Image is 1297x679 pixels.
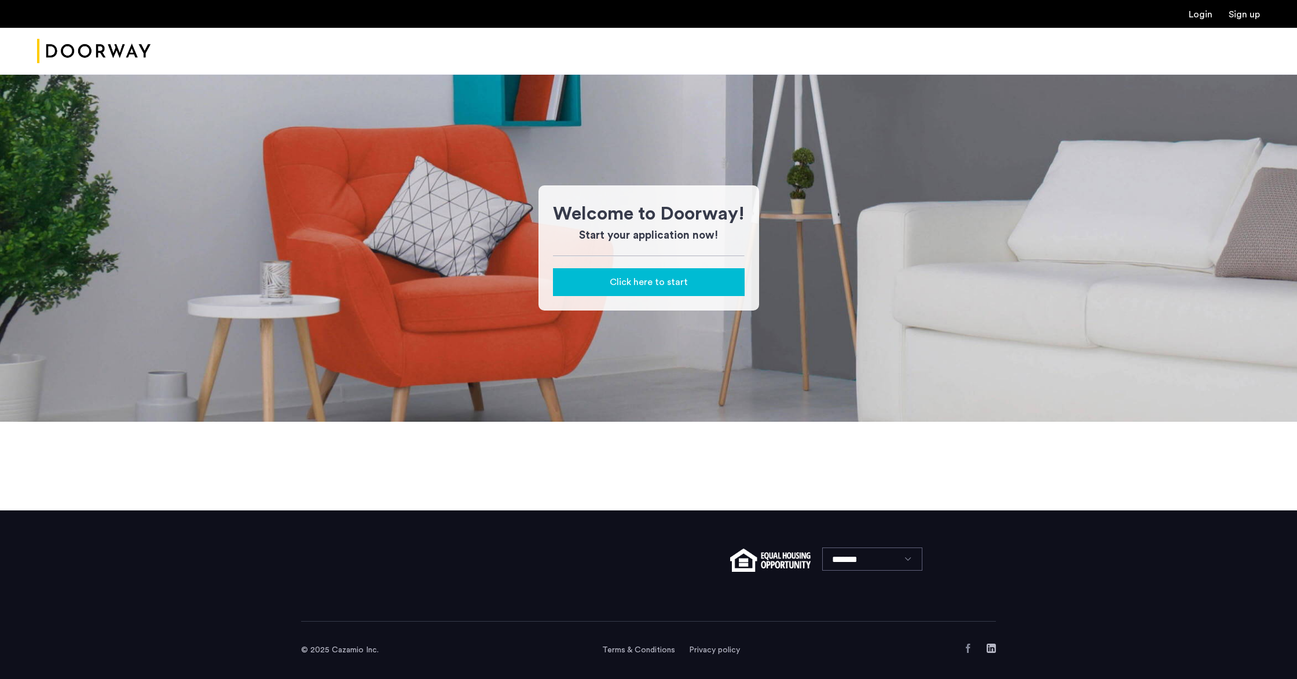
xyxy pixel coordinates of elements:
[301,646,379,654] span: © 2025 Cazamio Inc.
[987,644,996,653] a: LinkedIn
[37,30,151,73] a: Cazamio Logo
[730,549,811,572] img: equal-housing.png
[689,644,740,656] a: Privacy policy
[553,200,745,228] h1: Welcome to Doorway!
[1189,10,1212,19] a: Login
[610,275,688,289] span: Click here to start
[553,268,745,296] button: button
[553,228,745,244] h3: Start your application now!
[822,547,922,571] select: Language select
[602,644,675,656] a: Terms and conditions
[963,644,973,653] a: Facebook
[37,30,151,73] img: logo
[1229,10,1260,19] a: Registration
